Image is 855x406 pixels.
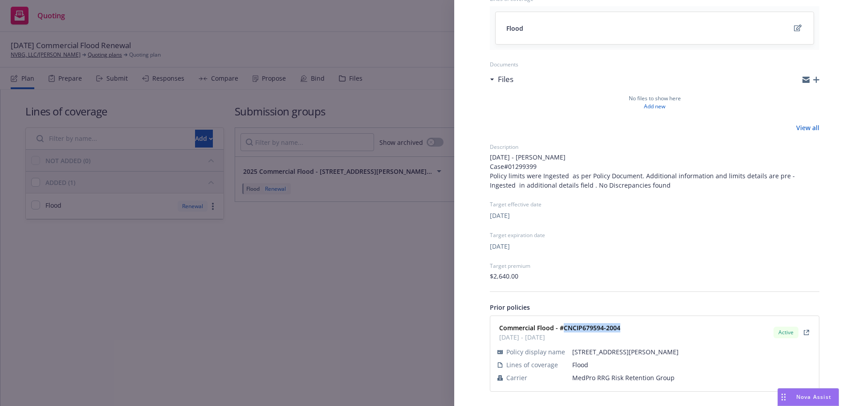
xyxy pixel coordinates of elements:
[490,61,819,68] div: Documents
[490,242,510,251] button: [DATE]
[506,360,558,369] span: Lines of coverage
[796,393,831,401] span: Nova Assist
[778,389,789,406] div: Drag to move
[572,347,812,357] span: [STREET_ADDRESS][PERSON_NAME]
[506,373,527,382] span: Carrier
[498,74,513,85] h3: Files
[796,123,819,132] a: View all
[490,211,510,220] button: [DATE]
[572,360,812,369] span: Flood
[506,24,523,33] span: Flood
[490,74,513,85] div: Files
[490,303,819,312] div: Prior policies
[644,103,665,111] a: Add new
[490,262,819,270] div: Target premium
[778,388,839,406] button: Nova Assist
[792,23,803,33] a: edit
[490,152,819,190] span: [DATE] - [PERSON_NAME] Case#01299399 Policy limits were Ingested as per Policy Document. Addition...
[572,373,812,382] span: MedPro RRG Risk Retention Group
[629,94,681,103] span: No files to show here
[499,324,620,332] strong: Commercial Flood - #CNCIP679594-2004
[777,328,795,336] span: Active
[506,347,565,357] span: Policy display name
[490,143,819,151] div: Description
[801,327,812,338] a: View Policy
[499,332,620,342] span: [DATE] - [DATE]
[490,201,819,208] div: Target effective date
[490,231,819,239] div: Target expiration date
[490,271,518,281] span: $2,640.00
